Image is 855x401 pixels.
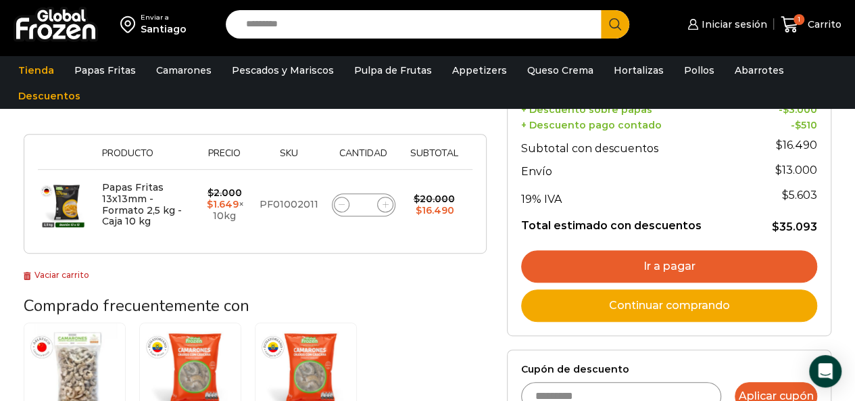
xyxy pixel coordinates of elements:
span: $ [416,204,422,216]
bdi: 1.649 [207,198,239,210]
a: 1 Carrito [781,9,841,41]
a: Pescados y Mariscos [225,57,341,83]
bdi: 16.490 [776,139,817,151]
span: $ [207,187,214,199]
th: + Descuento pago contado [521,116,750,131]
th: Cantidad [325,148,402,169]
span: 1 [793,14,804,25]
th: Subtotal con descuentos [521,131,750,158]
span: Comprado frecuentemente con [24,295,249,316]
bdi: 35.093 [772,220,817,233]
th: Envío [521,158,750,182]
bdi: 2.000 [207,187,242,199]
span: $ [782,189,789,202]
th: Subtotal [402,148,466,169]
img: address-field-icon.svg [120,13,141,36]
td: × 10kg [196,170,252,240]
a: Papas Fritas 13x13mm - Formato 2,5 kg - Caja 10 kg [102,181,182,227]
a: Pollos [677,57,721,83]
div: Santiago [141,22,187,36]
div: Open Intercom Messenger [809,355,841,387]
td: - [750,116,817,131]
bdi: 3.000 [783,103,817,116]
a: Camarones [149,57,218,83]
th: Producto [95,148,196,169]
a: Ir a pagar [521,250,817,283]
a: Tienda [11,57,61,83]
bdi: 16.490 [416,204,454,216]
bdi: 20.000 [413,193,454,205]
span: Carrito [804,18,841,31]
a: Papas Fritas [68,57,143,83]
a: Hortalizas [607,57,670,83]
th: Total estimado con descuentos [521,209,750,235]
th: Precio [196,148,252,169]
th: 19% IVA [521,182,750,209]
a: Queso Crema [520,57,600,83]
span: $ [776,139,783,151]
a: Continuar comprando [521,289,817,322]
span: $ [207,198,213,210]
bdi: 510 [795,119,817,131]
a: Pulpa de Frutas [347,57,439,83]
td: PF01002011 [253,170,325,240]
a: Iniciar sesión [684,11,766,38]
bdi: 13.000 [775,164,817,176]
span: $ [772,220,779,233]
span: $ [795,119,801,131]
label: Cupón de descuento [521,364,817,375]
span: $ [775,164,782,176]
a: Abarrotes [728,57,791,83]
span: Iniciar sesión [698,18,767,31]
input: Product quantity [354,195,373,214]
span: $ [413,193,419,205]
span: $ [783,103,789,116]
div: Enviar a [141,13,187,22]
a: Appetizers [445,57,514,83]
button: Search button [601,10,629,39]
th: Sku [253,148,325,169]
a: Descuentos [11,83,87,109]
span: 5.603 [782,189,817,202]
a: Vaciar carrito [24,270,89,280]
